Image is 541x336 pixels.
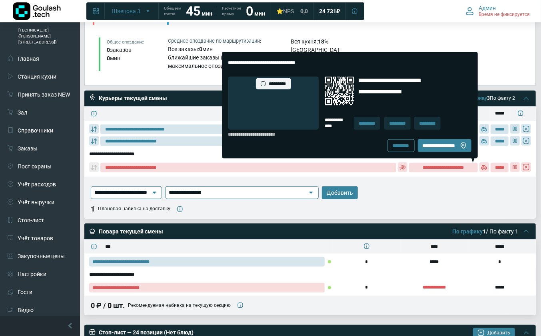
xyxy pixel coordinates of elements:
[159,4,270,18] a: Обещаем гостю 45 мин Расчетное время 0 мин
[318,38,325,45] strong: 18
[283,8,294,14] span: NPS
[336,8,340,15] span: ₽
[91,300,125,310] div: 0 ₽ / 0 шт.
[168,38,279,45] div: Среднее опоздание по маршрутизации:
[112,8,140,15] span: Швецова 3
[319,8,336,15] span: 24 731
[479,4,496,12] span: Админ
[479,12,530,18] span: Время не фиксируется
[322,186,358,199] button: Добавить
[314,4,345,18] a: 24 731 ₽
[13,2,61,20] img: Логотип компании Goulash.tech
[168,53,279,62] div: ближайшие заказы (30 мин): мин
[107,54,156,63] div: мин
[107,5,156,18] button: Швецова 3
[254,10,265,17] span: мин
[107,47,110,53] strong: 0
[99,228,163,235] h3: Повара текущей смены
[107,46,156,54] div: заказов
[246,4,253,19] strong: 0
[168,45,279,53] div: Все заказы: мин
[175,15,194,24] span: 6924
[128,302,231,309] div: Рекомендуемая набивка на текущую секцию
[291,46,341,63] div: [GEOGRAPHIC_DATA]: %
[461,95,515,102] div: По факту 2
[276,8,294,15] div: ⭐
[168,62,279,70] div: максимальное опоздание: мин
[271,4,313,18] a: ⭐NPS 0,0
[164,6,181,17] span: Обещаем гостю
[91,204,95,214] div: 1
[461,3,535,20] button: Админ Время не фиксируется
[107,40,144,45] small: Общее опоздание
[99,95,167,103] div: Курьеры текущей смены
[101,15,120,24] strong: 6921
[300,8,308,15] span: 0,0
[291,38,341,46] div: Вся кухня: %
[202,10,212,17] span: мин
[327,189,353,196] span: Добавить
[98,206,170,212] div: Плановая набивка на доставку
[452,228,518,235] div: / По факту 1
[487,330,510,336] span: Добавить
[452,228,486,235] b: 1
[452,228,483,235] a: По графику
[222,6,241,17] span: Расчетное время
[200,46,203,52] strong: 0
[186,4,200,19] strong: 45
[107,55,110,61] strong: 0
